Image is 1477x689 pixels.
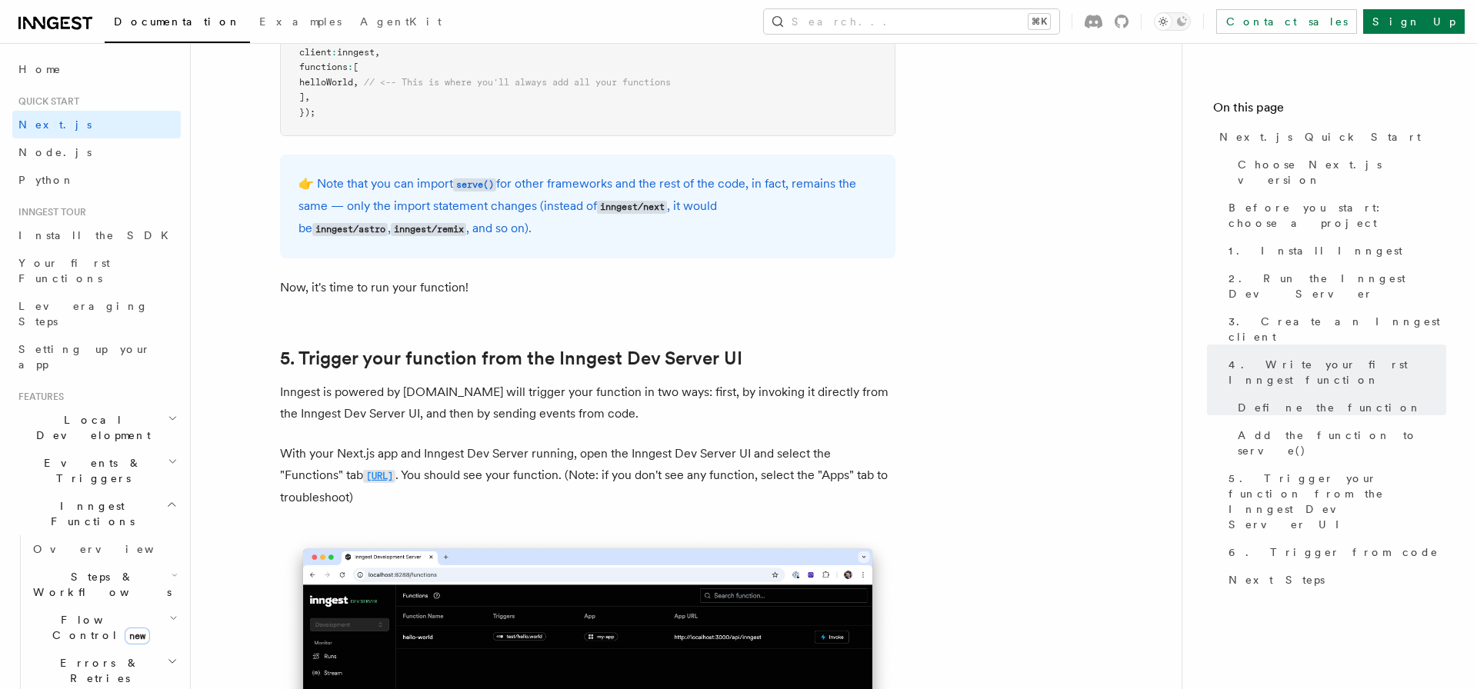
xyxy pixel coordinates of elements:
span: Choose Next.js version [1238,157,1446,188]
span: Errors & Retries [27,655,167,686]
a: Home [12,55,181,83]
span: Setting up your app [18,343,151,371]
a: Sign Up [1363,9,1465,34]
a: Python [12,166,181,194]
a: Overview [27,535,181,563]
span: inngest [337,47,375,58]
a: Examples [250,5,351,42]
span: }); [299,107,315,118]
span: , [305,92,310,102]
a: Leveraging Steps [12,292,181,335]
span: , [375,47,380,58]
span: Add the function to serve() [1238,428,1446,458]
a: Contact sales [1216,9,1357,34]
span: Your first Functions [18,257,110,285]
a: Your first Functions [12,249,181,292]
span: Leveraging Steps [18,300,148,328]
span: Quick start [12,95,79,108]
p: 👉 Note that you can import for other frameworks and the rest of the code, in fact, remains the sa... [298,173,877,240]
a: Choose Next.js version [1232,151,1446,194]
button: Flow Controlnew [27,606,181,649]
button: Events & Triggers [12,449,181,492]
p: Now, it's time to run your function! [280,277,895,298]
a: 2. Run the Inngest Dev Server [1222,265,1446,308]
span: Next Steps [1229,572,1325,587]
a: serve() [453,176,496,191]
button: Search...⌘K [764,9,1059,34]
code: inngest/next [597,201,667,214]
a: Next.js [12,111,181,138]
code: [URL] [363,470,395,483]
span: : [348,62,353,72]
kbd: ⌘K [1029,14,1050,29]
code: inngest/remix [391,223,466,236]
span: [ [353,62,358,72]
span: Events & Triggers [12,455,168,486]
span: new [125,627,150,644]
a: Add the function to serve() [1232,421,1446,464]
h4: On this page [1213,98,1446,123]
a: AgentKit [351,5,451,42]
span: Define the function [1238,400,1422,415]
span: Steps & Workflows [27,569,172,600]
span: // <-- This is where you'll always add all your functions [364,77,671,88]
a: Define the function [1232,394,1446,421]
span: 3. Create an Inngest client [1229,314,1446,344]
span: Examples [259,15,342,28]
span: Install the SDK [18,229,178,241]
a: Before you start: choose a project [1222,194,1446,237]
span: 6. Trigger from code [1229,544,1439,560]
span: Documentation [114,15,241,28]
span: 1. Install Inngest [1229,243,1402,258]
a: [URL] [363,468,395,482]
a: 3. Create an Inngest client [1222,308,1446,351]
span: : [332,47,337,58]
button: Local Development [12,406,181,449]
code: inngest/astro [312,223,388,236]
span: helloWorld [299,77,353,88]
a: Install the SDK [12,221,181,249]
a: Setting up your app [12,335,181,378]
span: Inngest Functions [12,498,166,529]
span: functions [299,62,348,72]
span: Local Development [12,412,168,443]
a: 5. Trigger your function from the Inngest Dev Server UI [280,348,742,369]
span: Inngest tour [12,206,86,218]
button: Toggle dark mode [1154,12,1191,31]
span: Next.js [18,118,92,131]
button: Inngest Functions [12,492,181,535]
span: Features [12,391,64,403]
span: Before you start: choose a project [1229,200,1446,231]
a: 4. Write your first Inngest function [1222,351,1446,394]
span: 4. Write your first Inngest function [1229,357,1446,388]
p: With your Next.js app and Inngest Dev Server running, open the Inngest Dev Server UI and select t... [280,443,895,508]
span: Overview [33,543,192,555]
span: Next.js Quick Start [1219,129,1421,145]
span: client [299,47,332,58]
span: ] [299,92,305,102]
a: Next.js Quick Start [1213,123,1446,151]
code: serve() [453,178,496,191]
span: , [353,77,358,88]
a: Node.js [12,138,181,166]
a: 5. Trigger your function from the Inngest Dev Server UI [1222,464,1446,538]
a: 6. Trigger from code [1222,538,1446,566]
a: Documentation [105,5,250,43]
button: Steps & Workflows [27,563,181,606]
span: Python [18,174,75,186]
span: 5. Trigger your function from the Inngest Dev Server UI [1229,471,1446,532]
span: 2. Run the Inngest Dev Server [1229,271,1446,301]
span: AgentKit [360,15,442,28]
span: Home [18,62,62,77]
a: Next Steps [1222,566,1446,594]
p: Inngest is powered by [DOMAIN_NAME] will trigger your function in two ways: first, by invoking it... [280,381,895,424]
span: Flow Control [27,612,169,643]
span: Node.js [18,146,92,158]
a: 1. Install Inngest [1222,237,1446,265]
